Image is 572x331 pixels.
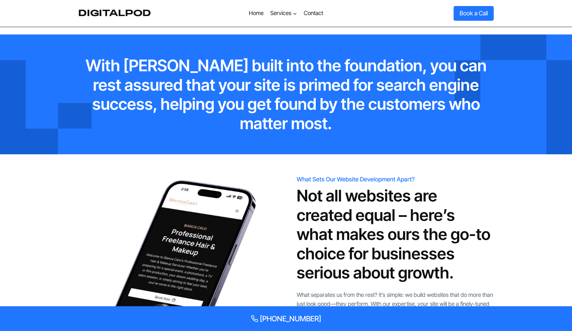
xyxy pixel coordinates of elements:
nav: Primary Navigation [245,5,326,21]
a: DigitalPod [78,8,151,18]
h6: What Sets Our Website Development Apart? [297,176,494,183]
h2: With [PERSON_NAME] built into the foundation, you can rest assured that your site is primed for s... [78,56,494,133]
a: Book a Call [454,6,494,20]
a: [PHONE_NUMBER] [8,314,564,323]
a: Contact [300,5,326,21]
h2: Not all websites are created equal – here’s what makes ours the go-to choice for businesses serio... [297,186,494,282]
a: Home [245,5,267,21]
span: [PHONE_NUMBER] [260,314,321,323]
button: Child menu of Services [267,5,300,21]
